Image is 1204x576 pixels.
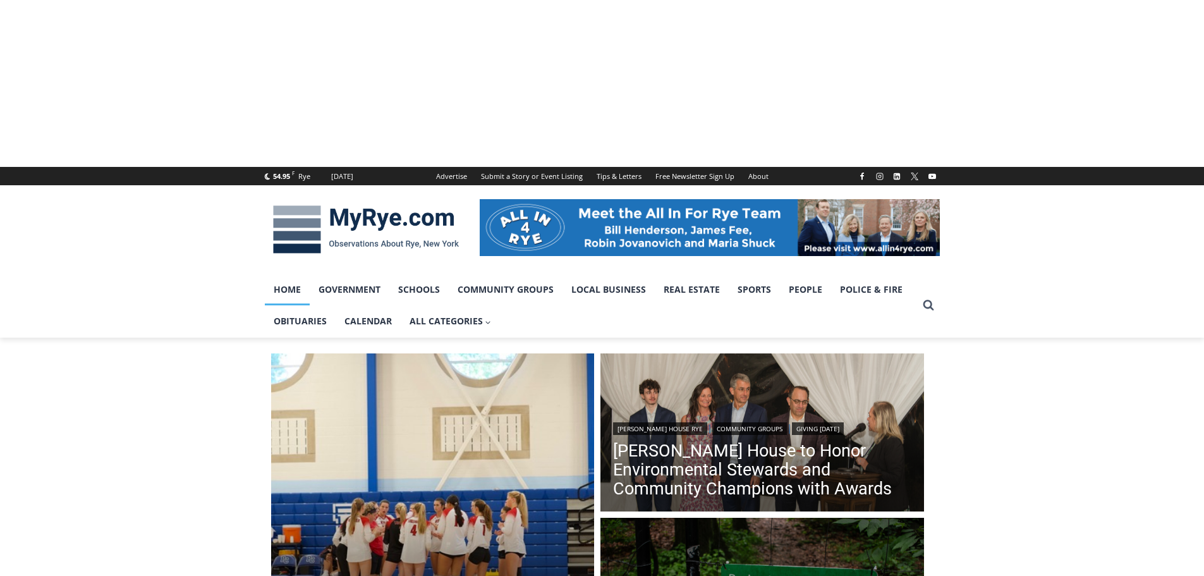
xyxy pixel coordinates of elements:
[729,274,780,305] a: Sports
[792,422,844,435] a: Giving [DATE]
[410,314,492,328] span: All Categories
[265,274,917,338] nav: Primary Navigation
[429,167,474,185] a: Advertise
[474,167,590,185] a: Submit a Story or Event Listing
[292,169,295,176] span: F
[265,197,467,262] img: MyRye.com
[600,353,924,515] img: (PHOTO: Ferdinand Coghlan (Rye High School Eagle Scout), Lisa Dominici (executive director, Rye Y...
[854,169,870,184] a: Facebook
[780,274,831,305] a: People
[331,171,353,182] div: [DATE]
[648,167,741,185] a: Free Newsletter Sign Up
[831,274,911,305] a: Police & Fire
[310,274,389,305] a: Government
[613,420,911,435] div: | |
[389,274,449,305] a: Schools
[613,422,707,435] a: [PERSON_NAME] House Rye
[600,353,924,515] a: Read More Wainwright House to Honor Environmental Stewards and Community Champions with Awards
[741,167,775,185] a: About
[401,305,501,337] a: All Categories
[562,274,655,305] a: Local Business
[655,274,729,305] a: Real Estate
[917,294,940,317] button: View Search Form
[712,422,787,435] a: Community Groups
[273,171,290,181] span: 54.95
[429,167,775,185] nav: Secondary Navigation
[872,169,887,184] a: Instagram
[889,169,904,184] a: Linkedin
[613,441,911,498] a: [PERSON_NAME] House to Honor Environmental Stewards and Community Champions with Awards
[298,171,310,182] div: Rye
[265,274,310,305] a: Home
[449,274,562,305] a: Community Groups
[590,167,648,185] a: Tips & Letters
[925,169,940,184] a: YouTube
[480,199,940,256] img: All in for Rye
[265,305,336,337] a: Obituaries
[907,169,922,184] a: X
[336,305,401,337] a: Calendar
